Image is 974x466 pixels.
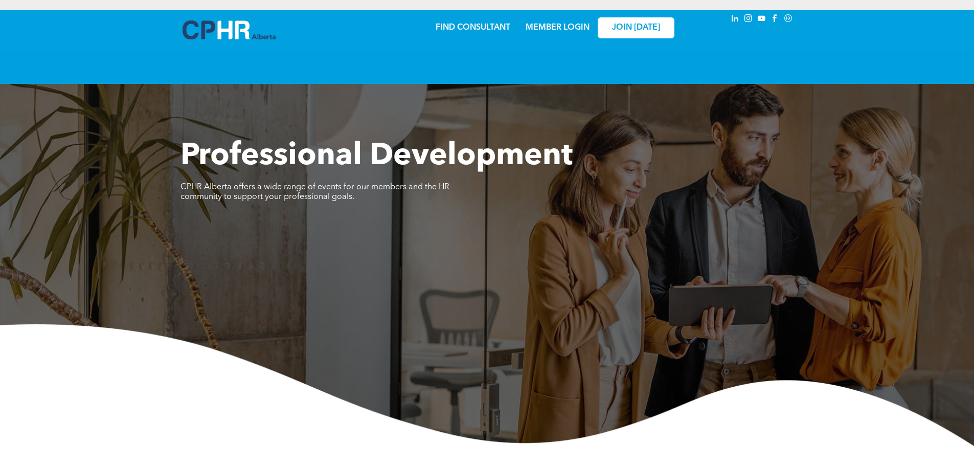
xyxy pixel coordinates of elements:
[180,183,449,201] span: CPHR Alberta offers a wide range of events for our members and the HR community to support your p...
[783,13,794,27] a: Social network
[743,13,754,27] a: instagram
[436,24,510,32] a: FIND CONSULTANT
[756,13,767,27] a: youtube
[183,20,276,39] img: A blue and white logo for cp alberta
[612,23,660,33] span: JOIN [DATE]
[526,24,590,32] a: MEMBER LOGIN
[730,13,741,27] a: linkedin
[598,17,674,38] a: JOIN [DATE]
[769,13,781,27] a: facebook
[180,141,573,172] span: Professional Development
